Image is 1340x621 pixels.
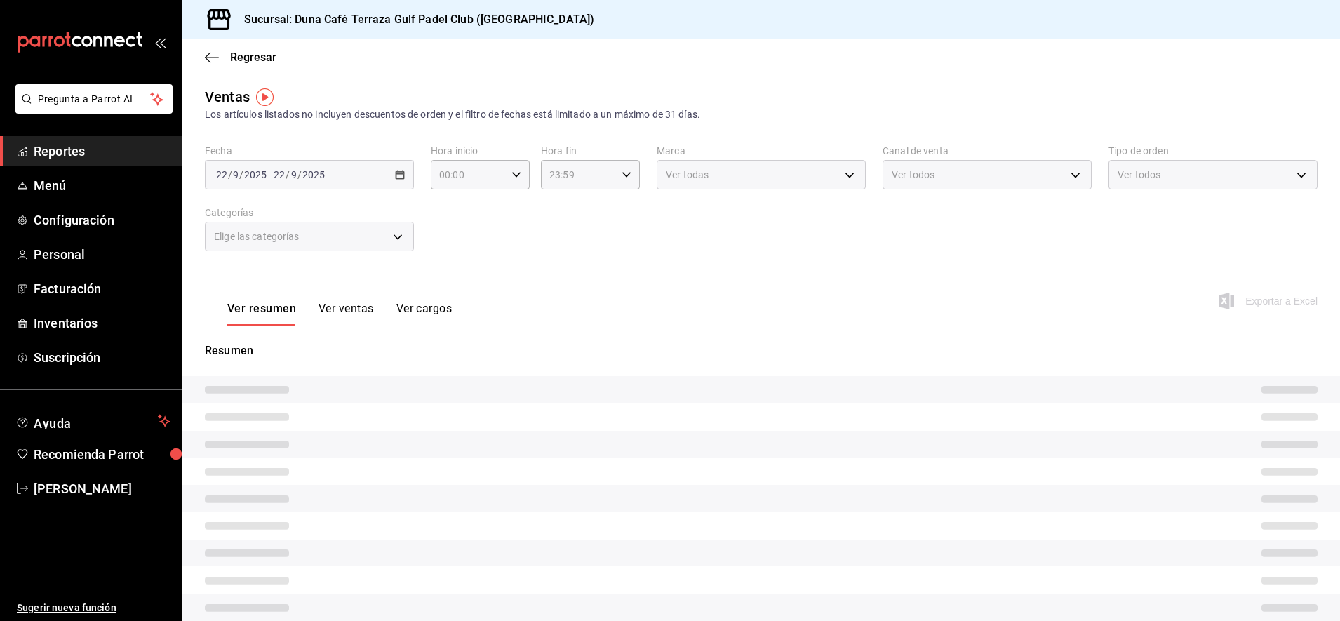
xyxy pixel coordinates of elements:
span: Elige las categorías [214,229,300,243]
div: Ventas [205,86,250,107]
a: Pregunta a Parrot AI [10,102,173,116]
label: Canal de venta [883,146,1092,156]
span: Sugerir nueva función [17,601,170,615]
span: Ayuda [34,413,152,429]
span: [PERSON_NAME] [34,479,170,498]
div: navigation tabs [227,302,452,326]
span: Inventarios [34,314,170,333]
span: Personal [34,245,170,264]
span: Configuración [34,211,170,229]
button: open_drawer_menu [154,36,166,48]
span: Recomienda Parrot [34,445,170,464]
span: Suscripción [34,348,170,367]
button: Ver cargos [396,302,453,326]
button: Ver ventas [319,302,374,326]
span: Pregunta a Parrot AI [38,92,151,107]
input: -- [290,169,297,180]
button: Regresar [205,51,276,64]
label: Tipo de orden [1108,146,1318,156]
input: -- [232,169,239,180]
img: Tooltip marker [256,88,274,106]
span: / [297,169,302,180]
span: Reportes [34,142,170,161]
label: Marca [657,146,866,156]
input: ---- [243,169,267,180]
label: Fecha [205,146,414,156]
span: / [239,169,243,180]
span: Ver todas [666,168,709,182]
span: Regresar [230,51,276,64]
label: Hora fin [541,146,640,156]
input: ---- [302,169,326,180]
span: Facturación [34,279,170,298]
span: Ver todos [1118,168,1160,182]
span: / [286,169,290,180]
label: Hora inicio [431,146,530,156]
label: Categorías [205,208,414,218]
div: Los artículos listados no incluyen descuentos de orden y el filtro de fechas está limitado a un m... [205,107,1318,122]
h3: Sucursal: Duna Café Terraza Gulf Padel Club ([GEOGRAPHIC_DATA]) [233,11,594,28]
p: Resumen [205,342,1318,359]
span: - [269,169,272,180]
span: Ver todos [892,168,934,182]
button: Pregunta a Parrot AI [15,84,173,114]
input: -- [273,169,286,180]
input: -- [215,169,228,180]
span: / [228,169,232,180]
button: Ver resumen [227,302,296,326]
span: Menú [34,176,170,195]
